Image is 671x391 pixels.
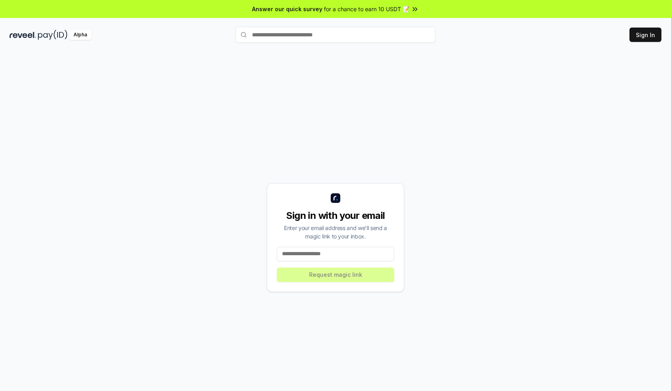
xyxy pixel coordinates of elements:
[277,224,394,240] div: Enter your email address and we’ll send a magic link to your inbox.
[69,30,91,40] div: Alpha
[324,5,409,13] span: for a chance to earn 10 USDT 📝
[252,5,322,13] span: Answer our quick survey
[277,209,394,222] div: Sign in with your email
[10,30,36,40] img: reveel_dark
[331,193,340,203] img: logo_small
[629,28,661,42] button: Sign In
[38,30,67,40] img: pay_id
